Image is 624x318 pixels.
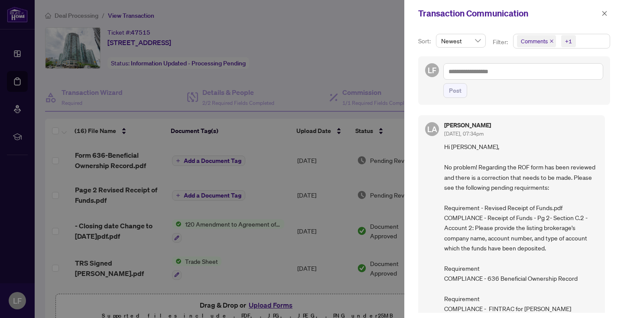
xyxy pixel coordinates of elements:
span: LF [428,64,436,76]
p: Filter: [493,37,509,47]
span: close [549,39,554,43]
span: Comments [517,35,556,47]
div: Transaction Communication [418,7,599,20]
p: Sort: [418,36,432,46]
span: LA [427,123,437,135]
span: Newest [441,34,481,47]
span: close [601,10,608,16]
div: +1 [565,37,572,45]
span: Comments [521,37,548,45]
button: Post [443,83,467,98]
span: [DATE], 07:34pm [444,130,484,137]
h5: [PERSON_NAME] [444,122,491,128]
